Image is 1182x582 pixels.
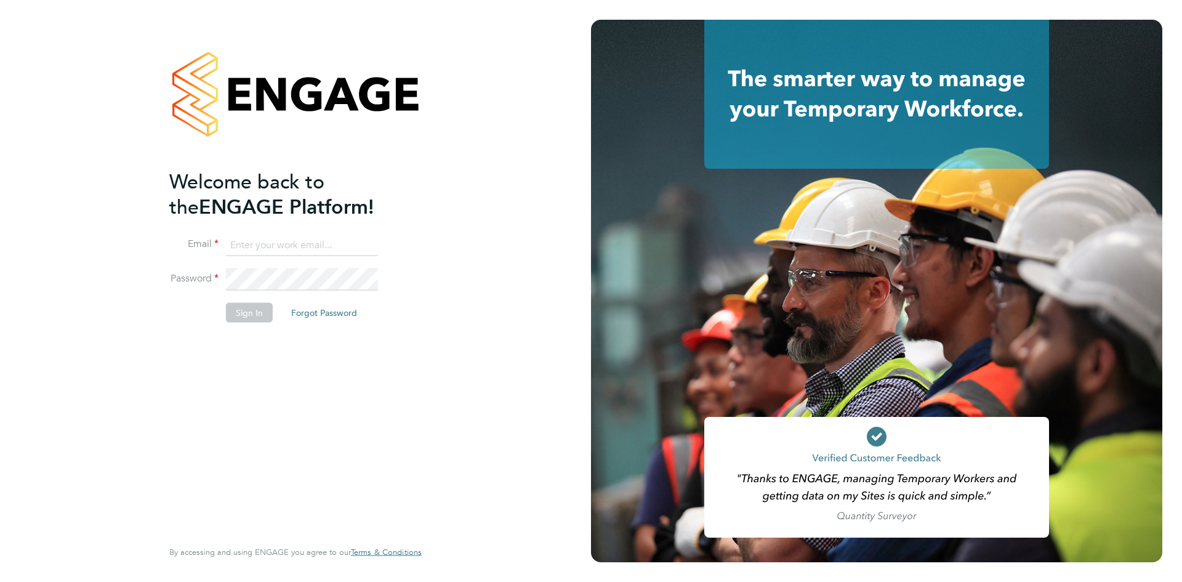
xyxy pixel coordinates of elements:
[169,169,324,219] span: Welcome back to the
[226,303,273,323] button: Sign In
[281,303,367,323] button: Forgot Password
[169,272,219,285] label: Password
[169,238,219,251] label: Email
[169,547,422,557] span: By accessing and using ENGAGE you agree to our
[169,169,409,219] h2: ENGAGE Platform!
[351,548,422,557] a: Terms & Conditions
[226,234,378,256] input: Enter your work email...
